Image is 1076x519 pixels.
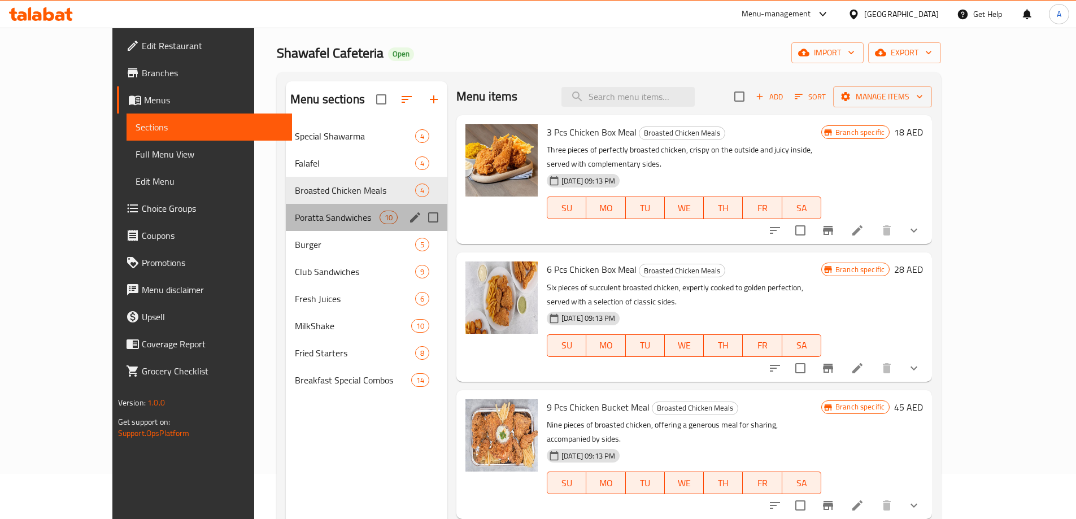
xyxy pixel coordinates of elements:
[591,475,621,491] span: MO
[1057,8,1061,20] span: A
[708,337,738,354] span: TH
[127,168,292,195] a: Edit Menu
[295,373,411,387] span: Breakfast Special Combos
[831,264,889,275] span: Branch specific
[833,86,932,107] button: Manage items
[117,330,292,357] a: Coverage Report
[547,261,637,278] span: 6 Pcs Chicken Box Meal
[295,292,415,306] span: Fresh Juices
[286,312,447,339] div: MilkShake10
[127,141,292,168] a: Full Menu View
[873,492,900,519] button: delete
[295,211,380,224] span: Poratta Sandwiches
[591,337,621,354] span: MO
[814,217,842,244] button: Branch-specific-item
[787,475,817,491] span: SA
[142,283,283,296] span: Menu disclaimer
[117,32,292,59] a: Edit Restaurant
[851,499,864,512] a: Edit menu item
[117,303,292,330] a: Upsell
[286,177,447,204] div: Broasted Chicken Meals4
[789,494,812,517] span: Select to update
[415,184,429,197] div: items
[728,85,751,108] span: Select section
[547,143,821,171] p: Three pieces of perfectly broasted chicken, crispy on the outside and juicy inside, served with c...
[117,59,292,86] a: Branches
[873,217,900,244] button: delete
[626,197,665,219] button: TU
[552,200,582,216] span: SU
[295,129,415,143] div: Special Shawarma
[118,395,146,410] span: Version:
[787,200,817,216] span: SA
[117,276,292,303] a: Menu disclaimer
[747,475,777,491] span: FR
[420,86,447,113] button: Add section
[117,357,292,385] a: Grocery Checklist
[742,7,811,21] div: Menu-management
[127,114,292,141] a: Sections
[894,124,923,140] h6: 18 AED
[290,91,365,108] h2: Menu sections
[142,229,283,242] span: Coupons
[761,492,789,519] button: sort-choices
[117,86,292,114] a: Menus
[630,337,660,354] span: TU
[286,150,447,177] div: Falafel4
[407,209,424,226] button: edit
[851,224,864,237] a: Edit menu item
[842,90,923,104] span: Manage items
[416,294,429,304] span: 6
[277,40,384,66] span: Shawafel Cafeteria
[800,46,855,60] span: import
[295,346,415,360] span: Fried Starters
[547,281,821,309] p: Six pieces of succulent broasted chicken, expertly cooked to golden perfection, served with a sel...
[751,88,787,106] button: Add
[380,212,397,223] span: 10
[669,200,699,216] span: WE
[547,472,586,494] button: SU
[286,118,447,398] nav: Menu sections
[851,361,864,375] a: Edit menu item
[791,42,864,63] button: import
[286,123,447,150] div: Special Shawarma4
[136,120,283,134] span: Sections
[117,195,292,222] a: Choice Groups
[415,265,429,278] div: items
[814,355,842,382] button: Branch-specific-item
[295,319,411,333] span: MilkShake
[907,361,921,375] svg: Show Choices
[388,49,414,59] span: Open
[286,367,447,394] div: Breakfast Special Combos14
[708,475,738,491] span: TH
[147,395,165,410] span: 1.0.0
[557,176,620,186] span: [DATE] 09:13 PM
[412,321,429,332] span: 10
[557,451,620,461] span: [DATE] 09:13 PM
[900,217,927,244] button: show more
[142,39,283,53] span: Edit Restaurant
[894,261,923,277] h6: 28 AED
[117,249,292,276] a: Promotions
[743,334,782,357] button: FR
[743,197,782,219] button: FR
[586,334,625,357] button: MO
[639,127,725,140] div: Broasted Chicken Meals
[761,355,789,382] button: sort-choices
[456,88,518,105] h2: Menu items
[639,264,725,277] div: Broasted Chicken Meals
[295,184,415,197] span: Broasted Chicken Meals
[864,8,939,20] div: [GEOGRAPHIC_DATA]
[142,364,283,378] span: Grocery Checklist
[743,472,782,494] button: FR
[412,375,429,386] span: 14
[751,88,787,106] span: Add item
[547,418,821,446] p: Nine pieces of broasted chicken, offering a generous meal for sharing, accompanied by sides.
[877,46,932,60] span: export
[669,475,699,491] span: WE
[415,129,429,143] div: items
[295,265,415,278] div: Club Sandwiches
